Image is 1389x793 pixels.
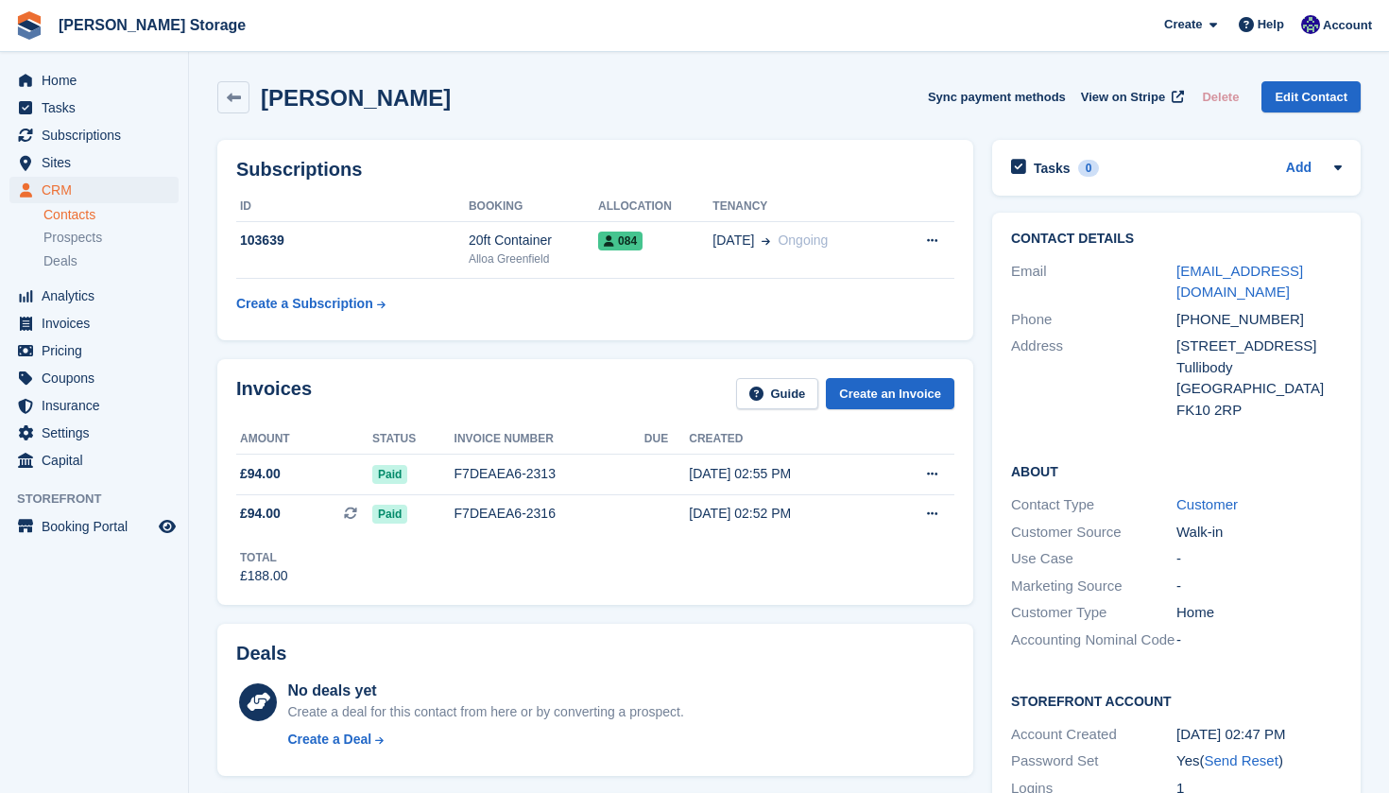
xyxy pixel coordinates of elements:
[1078,160,1100,177] div: 0
[1011,691,1342,710] h2: Storefront Account
[1011,232,1342,247] h2: Contact Details
[469,250,598,267] div: Alloa Greenfield
[15,11,43,40] img: stora-icon-8386f47178a22dfd0bd8f6a31ec36ba5ce8667c1dd55bd0f319d3a0aa187defe.svg
[1176,522,1342,543] div: Walk-in
[236,294,373,314] div: Create a Subscription
[1011,461,1342,480] h2: About
[9,420,179,446] a: menu
[1011,309,1176,331] div: Phone
[9,283,179,309] a: menu
[236,643,286,664] h2: Deals
[372,465,407,484] span: Paid
[826,378,954,409] a: Create an Invoice
[42,95,155,121] span: Tasks
[454,424,644,455] th: Invoice number
[1011,548,1176,570] div: Use Case
[1261,81,1361,112] a: Edit Contact
[9,447,179,474] a: menu
[287,730,683,750] a: Create a Deal
[42,177,155,203] span: CRM
[469,231,598,250] div: 20ft Container
[1176,263,1303,301] a: [EMAIL_ADDRESS][DOMAIN_NAME]
[1034,160,1071,177] h2: Tasks
[1011,724,1176,746] div: Account Created
[9,337,179,364] a: menu
[1011,750,1176,772] div: Password Set
[42,513,155,540] span: Booking Portal
[43,206,179,224] a: Contacts
[42,392,155,419] span: Insurance
[689,504,880,524] div: [DATE] 02:52 PM
[454,504,644,524] div: F7DEAEA6-2316
[1073,81,1188,112] a: View on Stripe
[1081,88,1165,107] span: View on Stripe
[9,392,179,419] a: menu
[261,85,451,111] h2: [PERSON_NAME]
[689,464,880,484] div: [DATE] 02:55 PM
[9,310,179,336] a: menu
[1176,309,1342,331] div: [PHONE_NUMBER]
[236,424,372,455] th: Amount
[42,122,155,148] span: Subscriptions
[236,192,469,222] th: ID
[9,365,179,391] a: menu
[43,251,179,271] a: Deals
[1176,336,1342,357] div: [STREET_ADDRESS]
[42,447,155,474] span: Capital
[42,420,155,446] span: Settings
[598,232,643,250] span: 084
[9,67,179,94] a: menu
[1011,522,1176,543] div: Customer Source
[1011,494,1176,516] div: Contact Type
[1176,400,1342,422] div: FK10 2RP
[1286,158,1312,180] a: Add
[644,424,689,455] th: Due
[689,424,880,455] th: Created
[1176,629,1342,651] div: -
[287,730,371,750] div: Create a Deal
[240,504,281,524] span: £94.00
[240,464,281,484] span: £94.00
[372,505,407,524] span: Paid
[1194,81,1246,112] button: Delete
[1204,752,1278,768] a: Send Reset
[1258,15,1284,34] span: Help
[1176,576,1342,597] div: -
[156,515,179,538] a: Preview store
[1176,378,1342,400] div: [GEOGRAPHIC_DATA]
[1301,15,1320,34] img: Ross Watt
[1323,16,1372,35] span: Account
[1164,15,1202,34] span: Create
[9,122,179,148] a: menu
[51,9,253,41] a: [PERSON_NAME] Storage
[454,464,644,484] div: F7DEAEA6-2313
[928,81,1066,112] button: Sync payment methods
[1011,336,1176,421] div: Address
[712,192,892,222] th: Tenancy
[17,490,188,509] span: Storefront
[1176,496,1238,512] a: Customer
[1011,576,1176,597] div: Marketing Source
[42,67,155,94] span: Home
[240,549,288,566] div: Total
[1011,261,1176,303] div: Email
[287,680,683,702] div: No deals yet
[42,283,155,309] span: Analytics
[736,378,819,409] a: Guide
[42,310,155,336] span: Invoices
[240,566,288,586] div: £188.00
[43,228,179,248] a: Prospects
[236,159,954,181] h2: Subscriptions
[9,149,179,176] a: menu
[42,337,155,364] span: Pricing
[1176,357,1342,379] div: Tullibody
[469,192,598,222] th: Booking
[236,378,312,409] h2: Invoices
[712,231,754,250] span: [DATE]
[287,702,683,722] div: Create a deal for this contact from here or by converting a prospect.
[1011,602,1176,624] div: Customer Type
[372,424,454,455] th: Status
[1176,750,1342,772] div: Yes
[42,149,155,176] span: Sites
[43,229,102,247] span: Prospects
